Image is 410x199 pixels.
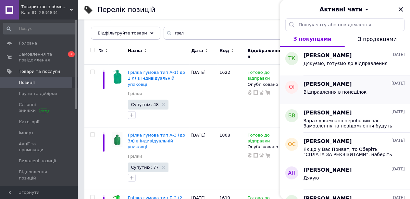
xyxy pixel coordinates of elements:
[280,104,410,133] button: БВ[PERSON_NAME][DATE]Зараз у компанії неробочий час. Замовлення та повідомлення будуть оброблені ...
[285,18,405,31] input: Пошук чату або повідомлення
[219,70,230,75] span: 1622
[128,70,185,86] a: Грілка гумова тип А-1( до 1 л) в індивідуальній упаковці
[131,165,159,169] span: Супутніх: 77
[3,23,77,34] input: Пошук
[19,158,56,164] span: Видалені позиції
[68,51,75,57] span: 2
[84,20,173,45] div: Опубликованные, С заниженной ценой
[191,48,203,54] span: Дата
[280,133,410,161] button: ОС[PERSON_NAME][DATE]Якщо у Вас Приват, то Оберіть "СПЛАТА ЗА РЕКВІЗИТАМИ", наберіть МТВ ФАРМ. Ре...
[164,27,397,40] input: Пошук по назві позиції, артикулу і пошуковим запитам
[288,169,296,177] span: АП
[128,91,142,97] a: Грілки
[19,102,60,113] span: Сезонні знижки
[304,61,388,66] span: Дякуємо, готуємо до відправлення
[248,133,270,145] span: Готово до відправки
[345,31,410,47] button: З продавцями
[298,5,392,14] button: Активні чати
[304,81,352,88] span: [PERSON_NAME]
[288,112,295,120] span: БВ
[248,48,280,60] span: Відображення
[19,169,60,181] span: Відновлення позицій
[293,36,332,42] span: З покупцями
[128,133,185,149] a: Грілка гумова тип А-3 (до 3л) в індивідуальній упаковці
[19,91,57,97] span: Групи та добірки
[131,102,159,107] span: Супутніх: 48
[289,84,294,91] span: ОІ
[248,82,285,87] div: Опубліковано
[280,31,345,47] button: З покупцями
[99,48,103,54] span: %
[19,119,39,125] span: Категорії
[128,48,142,54] span: Назва
[304,175,319,180] span: Дякую
[391,138,405,143] span: [DATE]
[190,65,218,127] div: [DATE]
[248,144,285,150] div: Опубліковано
[21,10,78,16] div: Ваш ID: 2834834
[19,51,60,63] span: Замовлення та повідомлення
[280,47,410,75] button: ТК[PERSON_NAME][DATE]Дякуємо, готуємо до відправлення
[190,127,218,190] div: [DATE]
[19,69,60,74] span: Товари та послуги
[304,52,352,60] span: [PERSON_NAME]
[19,40,37,46] span: Головна
[288,141,296,148] span: ОС
[248,70,270,83] span: Готово до відправки
[98,31,147,35] span: Відфільтруйте товари
[319,5,363,14] span: Активні чати
[397,6,405,13] button: Закрити
[391,52,405,58] span: [DATE]
[19,130,34,136] span: Імпорт
[288,55,295,62] span: ТК
[304,166,352,174] span: [PERSON_NAME]
[21,4,70,10] span: Товариство з обмеженою відповідальністю "МТВ - ФАРМ"
[110,132,125,147] img: Грелка резиновая тип А-3 (до 3л) в инд.уп.
[304,147,396,157] span: Якщо у Вас Приват, то Оберіть "СПЛАТА ЗА РЕКВІЗИТАМИ", наберіть МТВ ФАРМ. Реквізити самі підтягну...
[91,27,160,33] span: Опубликованные, С зани...
[280,161,410,190] button: АП[PERSON_NAME][DATE]Дякую
[391,109,405,115] span: [DATE]
[219,133,230,138] span: 1808
[110,70,125,84] img: Грелка резиновая тип А-1 (до 1л) в инд.уп.
[304,109,352,117] span: [PERSON_NAME]
[304,89,367,95] span: Відправлення в понеділок
[304,118,396,128] span: Зараз у компанії неробочий час. Замовлення та повідомлення будуть оброблені з 09:00 найближчого р...
[304,138,352,145] span: [PERSON_NAME]
[219,48,229,54] span: Код
[97,7,155,13] div: Перелік позицій
[19,80,35,86] span: Позиції
[128,153,142,159] a: Грілки
[391,166,405,172] span: [DATE]
[391,81,405,86] span: [DATE]
[19,141,60,153] span: Акції та промокоди
[280,75,410,104] button: ОІ[PERSON_NAME][DATE]Відправлення в понеділок
[358,36,397,42] span: З продавцями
